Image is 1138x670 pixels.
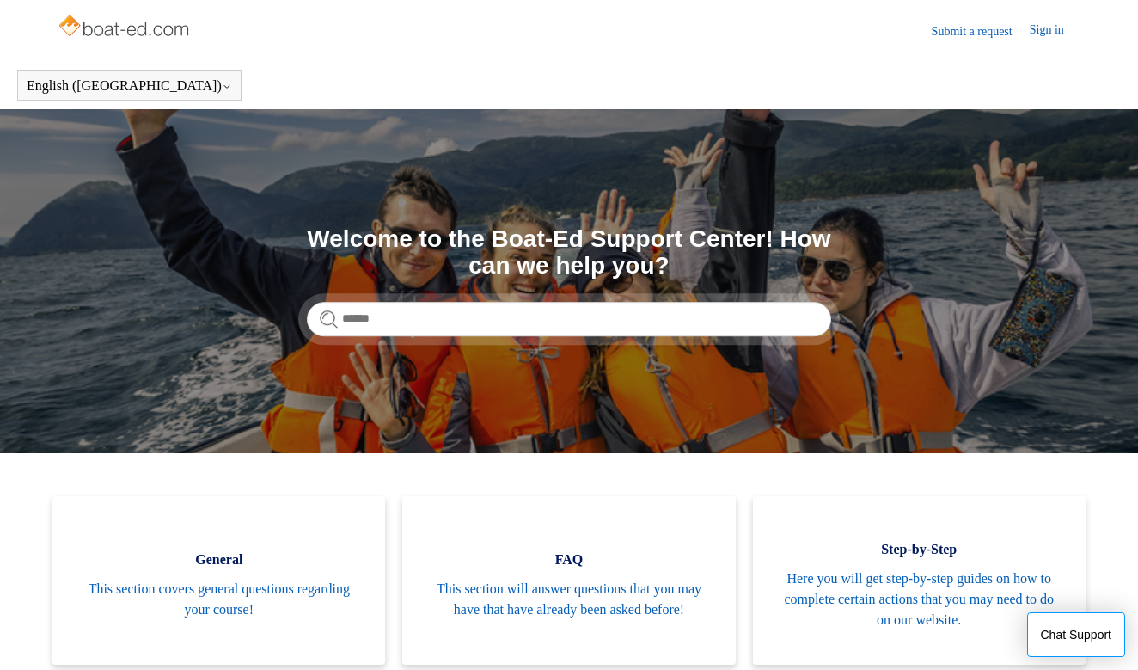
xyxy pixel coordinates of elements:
a: Sign in [1030,21,1081,41]
span: General [78,550,359,570]
a: Submit a request [932,22,1030,40]
a: Step-by-Step Here you will get step-by-step guides on how to complete certain actions that you ma... [753,496,1086,665]
span: FAQ [428,550,709,570]
button: English ([GEOGRAPHIC_DATA]) [27,78,232,94]
span: Here you will get step-by-step guides on how to complete certain actions that you may need to do ... [779,569,1060,630]
a: FAQ This section will answer questions that you may have that have already been asked before! [402,496,735,665]
span: This section will answer questions that you may have that have already been asked before! [428,579,709,620]
button: Chat Support [1027,612,1126,657]
h1: Welcome to the Boat-Ed Support Center! How can we help you? [307,226,831,280]
img: Boat-Ed Help Center home page [57,10,193,45]
a: General This section covers general questions regarding your course! [52,496,385,665]
span: Step-by-Step [779,539,1060,560]
input: Search [307,302,831,336]
span: This section covers general questions regarding your course! [78,579,359,620]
